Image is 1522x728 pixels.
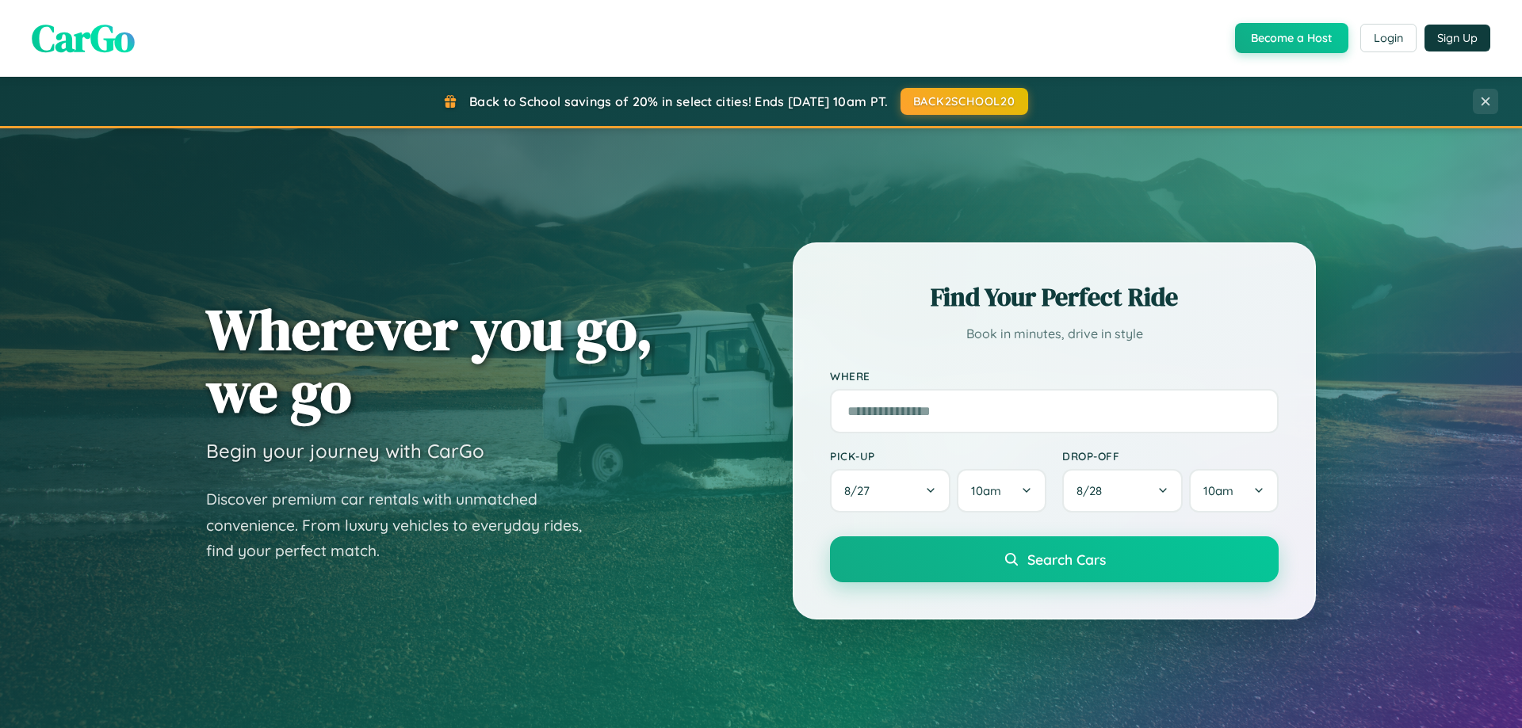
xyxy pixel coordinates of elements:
span: 8 / 27 [844,483,878,498]
span: CarGo [32,12,135,64]
button: 8/28 [1062,469,1183,513]
span: 10am [1203,483,1233,498]
label: Drop-off [1062,449,1279,463]
button: Become a Host [1235,23,1348,53]
span: 8 / 28 [1076,483,1110,498]
span: Search Cars [1027,551,1106,568]
button: Search Cars [830,536,1279,582]
button: 10am [1189,469,1279,513]
h2: Find Your Perfect Ride [830,280,1279,314]
label: Where [830,369,1279,383]
p: Discover premium car rentals with unmatched convenience. From luxury vehicles to everyday rides, ... [206,486,602,564]
button: BACK2SCHOOL20 [901,88,1028,115]
p: Book in minutes, drive in style [830,322,1279,345]
button: Login [1360,24,1417,52]
h1: Wherever you go, we go [206,298,653,423]
h3: Begin your journey with CarGo [206,439,484,463]
button: 10am [957,469,1046,513]
button: 8/27 [830,469,950,513]
button: Sign Up [1424,25,1490,51]
span: Back to School savings of 20% in select cities! Ends [DATE] 10am PT. [469,93,888,109]
span: 10am [971,483,1001,498]
label: Pick-up [830,449,1046,463]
